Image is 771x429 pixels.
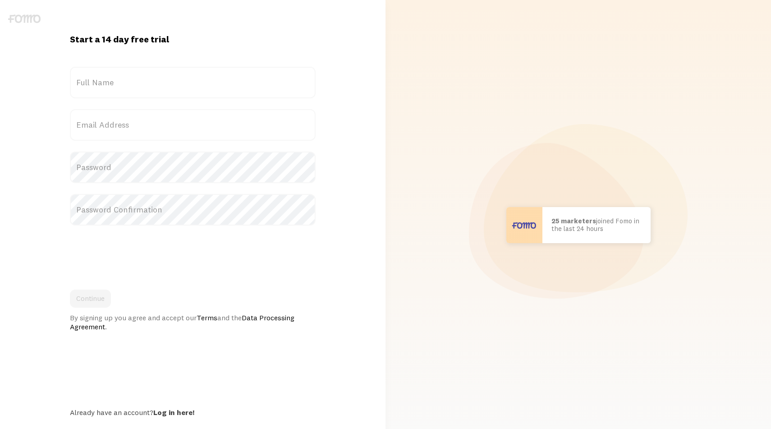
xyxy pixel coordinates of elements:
p: joined Fomo in the last 24 hours [551,217,642,232]
iframe: reCAPTCHA [70,236,207,272]
label: Email Address [70,109,316,141]
label: Password Confirmation [70,194,316,226]
div: By signing up you agree and accept our and the . [70,313,316,331]
div: Already have an account? [70,408,316,417]
a: Log in here! [153,408,194,417]
label: Password [70,152,316,183]
h1: Start a 14 day free trial [70,33,316,45]
label: Full Name [70,67,316,98]
img: fomo-logo-gray-b99e0e8ada9f9040e2984d0d95b3b12da0074ffd48d1e5cb62ac37fc77b0b268.svg [8,14,41,23]
a: Data Processing Agreement [70,313,294,331]
a: Terms [197,313,217,322]
b: 25 marketers [551,217,596,225]
img: User avatar [506,207,542,243]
